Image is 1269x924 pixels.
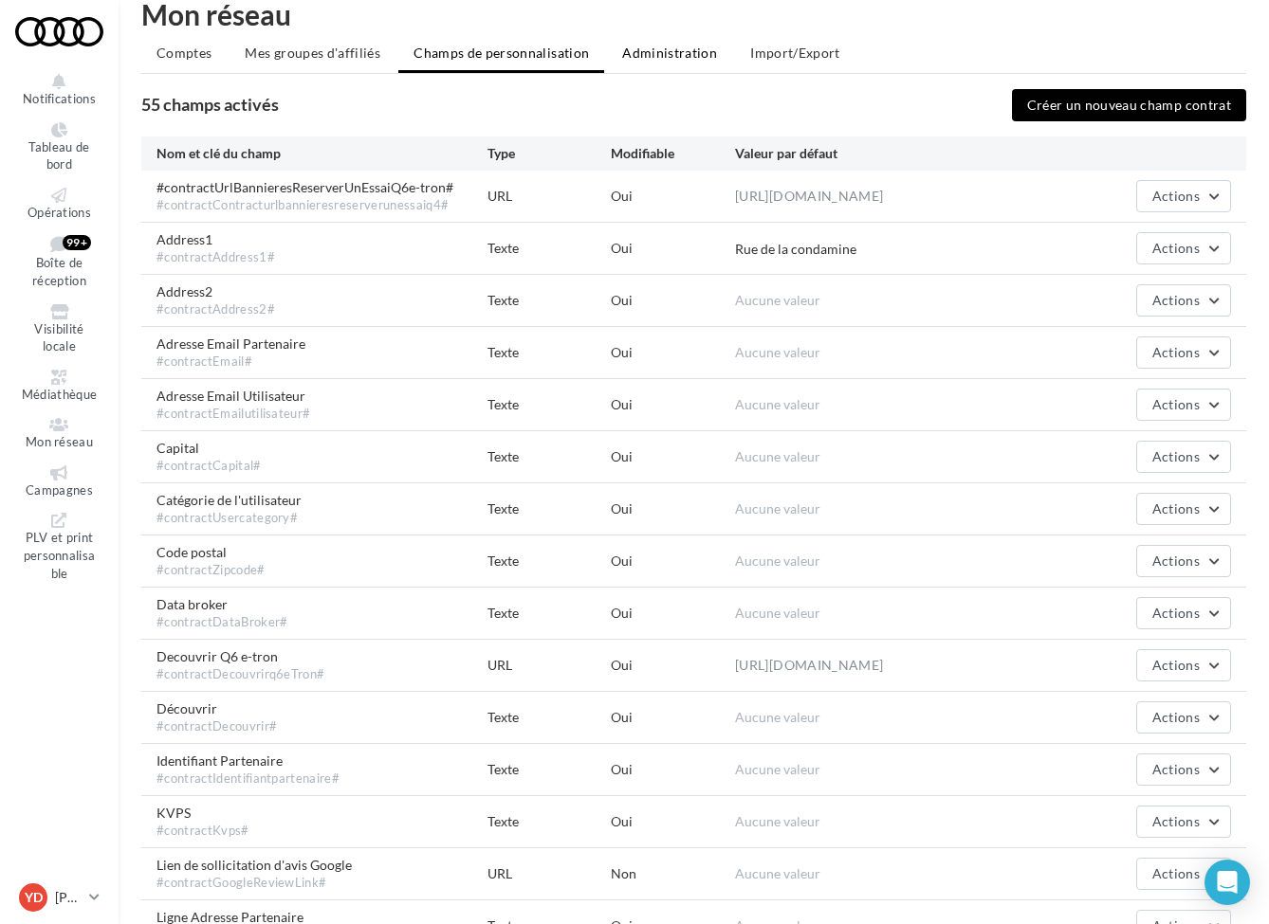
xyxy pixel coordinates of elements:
[1152,709,1200,725] span: Actions
[735,292,820,308] span: Aucune valeur
[750,45,840,61] span: Import/Export
[156,718,277,735] div: #contractDecouvrir#
[735,240,856,259] div: Rue de la condamine
[487,812,612,831] div: Texte
[32,256,86,289] span: Boîte de réception
[1136,858,1231,890] button: Actions
[1136,701,1231,734] button: Actions
[55,888,82,907] p: [PERSON_NAME]
[1136,232,1231,264] button: Actions
[1152,188,1200,204] span: Actions
[156,230,275,266] span: Address1
[245,45,380,61] span: Mes groupes d'affiliés
[15,70,103,111] button: Notifications
[611,343,735,362] div: Oui
[22,387,98,402] span: Médiathèque
[611,239,735,258] div: Oui
[611,864,735,883] div: Non
[28,205,91,220] span: Opérations
[611,187,735,206] div: Oui
[1136,753,1231,786] button: Actions
[15,118,103,176] a: Tableau de bord
[156,406,310,423] div: #contractEmailutilisateur#
[156,197,453,214] div: #contractContracturlbannieresreserverunessaiq4#
[487,864,612,883] div: URL
[611,552,735,571] div: Oui
[487,239,612,258] div: Texte
[735,813,820,829] span: Aucune valeur
[156,178,453,214] span: #contractUrlBannieresReserverUnEssaiQ6e-tron#
[611,291,735,310] div: Oui
[487,499,612,518] div: Texte
[23,91,96,106] span: Notifications
[15,184,103,225] a: Opérations
[735,553,820,569] span: Aucune valeur
[156,770,340,788] div: #contractIdentifiantpartenaire#
[735,761,820,777] span: Aucune valeur
[156,439,262,475] span: Capital
[156,387,310,423] span: Adresse Email Utilisateur
[1152,448,1200,464] span: Actions
[1136,441,1231,473] button: Actions
[156,335,305,371] span: Adresse Email Partenaire
[15,231,103,292] a: Boîte de réception 99+
[611,812,735,831] div: Oui
[1136,180,1231,212] button: Actions
[63,235,91,250] div: 99+
[1152,553,1200,569] span: Actions
[1136,545,1231,577] button: Actions
[156,823,249,840] div: #contractKvps#
[1136,493,1231,525] button: Actions
[1136,336,1231,369] button: Actions
[15,300,103,358] a: Visibilité locale
[1152,813,1200,829] span: Actions
[1205,860,1250,905] div: Open Intercom Messenger
[156,491,302,527] span: Catégorie de l'utilisateur
[25,888,43,907] span: YD
[735,654,883,677] a: [URL][DOMAIN_NAME]
[1152,396,1200,412] span: Actions
[15,462,103,502] a: Campagnes
[735,144,1066,163] div: Valeur par défaut
[15,413,103,454] a: Mon réseau
[24,531,96,581] span: PLV et print personnalisable
[28,139,89,172] span: Tableau de bord
[156,856,352,892] span: Lien de sollicitation d'avis Google
[156,562,266,579] div: #contractZipcode#
[34,321,83,354] span: Visibilité locale
[156,45,211,61] span: Comptes
[611,604,735,623] div: Oui
[735,396,820,412] span: Aucune valeur
[1152,657,1200,673] span: Actions
[1152,865,1200,881] span: Actions
[487,656,612,675] div: URL
[156,804,249,840] span: KVPS
[1012,89,1247,121] button: Créer un nouveau champ contrat
[487,395,612,414] div: Texte
[487,708,612,727] div: Texte
[156,614,288,631] div: #contractDataBroker#
[622,45,717,61] span: Administration
[735,709,820,725] span: Aucune valeur
[487,343,612,362] div: Texte
[15,879,103,915] a: YD [PERSON_NAME]
[156,543,266,579] span: Code postal
[156,353,305,371] div: #contractEmail#
[1152,292,1200,308] span: Actions
[735,185,883,208] a: [URL][DOMAIN_NAME]
[487,604,612,623] div: Texte
[1152,500,1200,516] span: Actions
[735,865,820,881] span: Aucune valeur
[611,144,735,163] div: Modifiable
[487,291,612,310] div: Texte
[487,760,612,779] div: Texte
[1152,344,1200,360] span: Actions
[156,699,277,735] span: Découvrir
[1136,806,1231,838] button: Actions
[1136,597,1231,629] button: Actions
[487,144,612,163] div: Type
[611,447,735,466] div: Oui
[26,482,93,498] span: Campagnes
[487,187,612,206] div: URL
[141,94,279,115] span: 55 champs activés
